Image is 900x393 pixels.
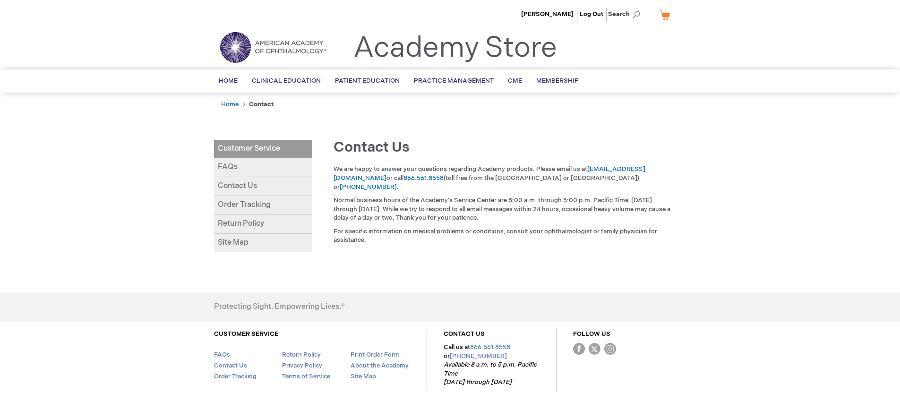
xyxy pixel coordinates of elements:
img: instagram [604,343,616,355]
a: CONTACT US [444,330,485,338]
a: Return Policy [282,351,321,359]
span: Customer Service [218,144,280,153]
a: Privacy Policy [282,362,322,369]
a: Log Out [580,10,603,18]
img: Facebook [573,343,585,355]
span: Search [608,5,644,24]
a: Return Policy [214,215,312,234]
img: Twitter [589,343,600,355]
a: 866.561.8558 [403,174,444,182]
a: 866.561.8558 [470,343,510,351]
a: Site Map [214,234,312,252]
a: Print Order Form [351,351,400,359]
a: Order Tracking [214,196,312,215]
a: Terms of Service [282,373,330,380]
a: FAQs [214,351,230,359]
p: Normal business hours of the Academy's Service Center are 8:00 a.m. through 5:00 p.m. Pacific Tim... [334,196,675,222]
a: Academy Store [353,31,557,65]
em: Available 8 a.m. to 5 p.m. Pacific Time [DATE] through [DATE] [444,361,537,386]
p: Call us at or [444,343,540,387]
a: [EMAIL_ADDRESS][DOMAIN_NAME] [334,165,645,182]
a: CUSTOMER SERVICE [214,330,278,338]
a: [PERSON_NAME] [521,10,574,18]
a: Contact Us [214,177,312,196]
span: Home [219,77,238,85]
p: We are happy to answer your questions regarding Academy products. Please email us at or call (tol... [334,165,675,191]
a: Customer Service [214,140,312,158]
a: Site Map [351,373,376,380]
a: FAQs [214,158,312,177]
p: For specific information on medical problems or conditions, consult your ophthalmologist or famil... [334,227,675,245]
a: [PHONE_NUMBER] [450,352,507,360]
a: Contact Us [214,362,247,369]
span: Patient Education [335,77,400,85]
strong: Contact [249,101,274,108]
a: Order Tracking [214,373,257,380]
h4: Protecting Sight. Empowering Lives.® [214,303,344,311]
a: Home [221,101,239,108]
span: CME [508,77,522,85]
span: Clinical Education [252,77,321,85]
a: About the Academy [351,362,409,369]
a: FOLLOW US [573,330,610,338]
a: [PHONE_NUMBER]. [340,183,399,191]
span: Practice Management [414,77,494,85]
span: Membership [536,77,579,85]
span: Contact Us [334,139,410,156]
